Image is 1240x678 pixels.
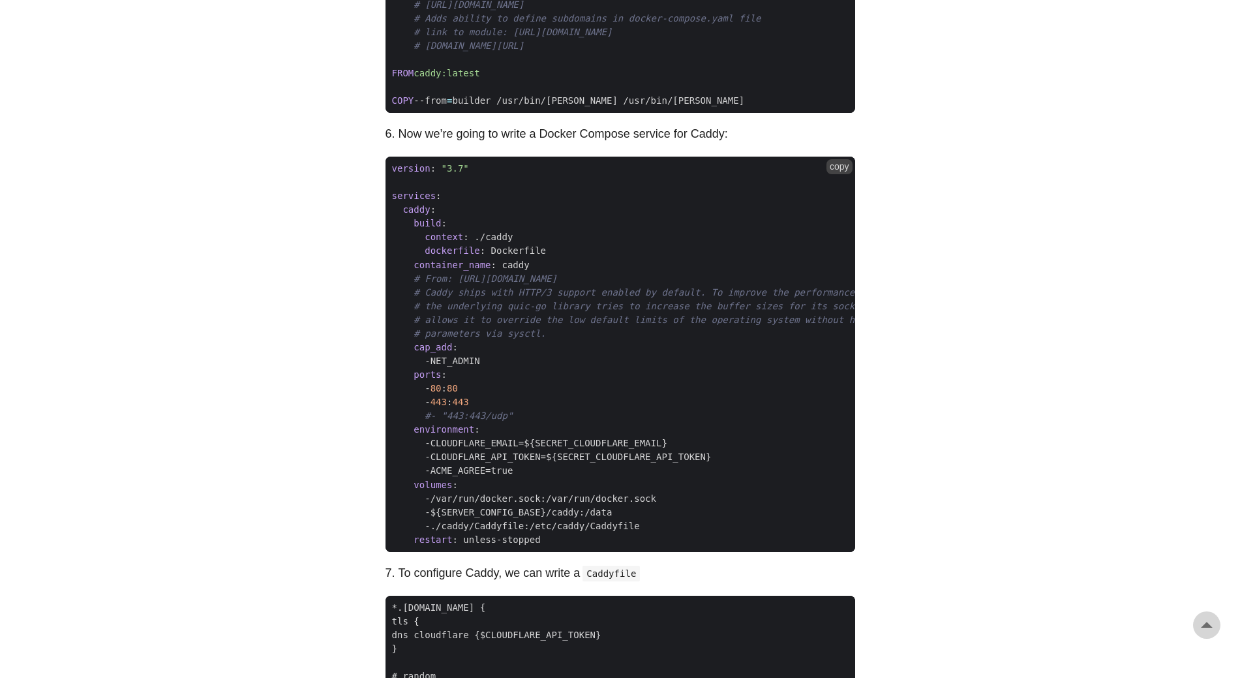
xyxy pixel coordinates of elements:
span: - [386,437,674,450]
span: cap_add [414,342,452,352]
span: : [480,245,485,256]
span: # From: [URL][DOMAIN_NAME] [414,273,557,284]
span: : [491,260,496,270]
span: unless-stopped [463,534,540,545]
span: - [386,382,464,395]
span: # allows it to override the low default limits of the operating system without having to change k... [414,315,976,325]
span: : [463,232,468,242]
span: # the underlying quic-go library tries to increase the buffer sizes for its socket. The NET_ADMIN... [414,301,1008,311]
span: - [386,450,718,464]
li: Now we’re going to write a Docker Compose service for Caddy: [399,125,855,144]
span: } [386,642,404,656]
span: --from builder /usr/bin/[PERSON_NAME] /usr/bin/[PERSON_NAME] [386,94,751,108]
span: - [386,354,487,368]
span: services [392,191,436,201]
li: To configure Caddy, we can write a [399,564,855,583]
span: dockerfile [425,245,479,256]
span: container_name [414,260,491,270]
span: #- "443:443/udp" [425,410,513,421]
span: dns cloudflare {$CLOUDFLARE_API_TOKEN} [386,628,608,642]
span: - [386,506,619,519]
span: : [447,397,452,407]
span: ./caddy [474,232,513,242]
span: : [442,369,447,380]
code: Caddyfile [582,566,640,581]
span: caddy [402,204,430,215]
span: Dockerfile [491,245,546,256]
span: CLOUDFLARE_API_TOKEN=${SECRET_CLOUDFLARE_API_TOKEN} [431,452,712,462]
span: : [436,191,441,201]
span: build [414,218,441,228]
span: /var/run/docker.sock:/var/run/docker.sock [431,493,656,504]
span: : [431,163,436,174]
span: tls { [386,615,426,628]
span: # [DOMAIN_NAME][URL] [414,40,524,51]
span: environment [414,424,474,435]
span: - [386,464,520,478]
span: # Caddy ships with HTTP/3 support enabled by default. To improve the performance of this UDP base... [414,287,1008,298]
span: ACME_AGREE=true [431,465,513,476]
span: = [447,95,452,106]
span: - [386,492,663,506]
a: go to top [1193,611,1220,639]
span: *.[DOMAIN_NAME] { [386,601,492,615]
span: : [452,534,457,545]
span: "3.7" [442,163,469,174]
span: : [442,218,447,228]
span: NET_ADMIN [431,356,480,366]
span: 443 [452,397,468,407]
span: - [386,395,476,409]
span: 443 [431,397,447,407]
span: # Adds ability to define subdomains in docker-compose.yaml file [414,13,761,23]
span: CLOUDFLARE_EMAIL=${SECRET_CLOUDFLARE_EMAIL} [431,438,667,448]
span: version [392,163,431,174]
span: 80 [431,383,442,393]
span: : [452,480,457,490]
span: caddy [502,260,529,270]
span: # parameters via sysctl. [414,328,546,339]
span: # link to module: [URL][DOMAIN_NAME] [414,27,612,37]
span: 80 [447,383,458,393]
span: : [452,342,457,352]
span: ports [414,369,441,380]
span: restart [414,534,452,545]
span: : [474,424,479,435]
span: FROM [392,68,414,78]
span: : [431,204,436,215]
span: caddy:latest [414,68,479,78]
span: ./caddy/Caddyfile:/etc/caddy/Caddyfile [431,521,640,531]
span: : [442,383,447,393]
span: ${SERVER_CONFIG_BASE}/caddy:/data [431,507,612,517]
span: COPY [392,95,414,106]
span: context [425,232,463,242]
button: copy [826,159,853,174]
span: volumes [414,480,452,490]
span: - [386,519,646,533]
